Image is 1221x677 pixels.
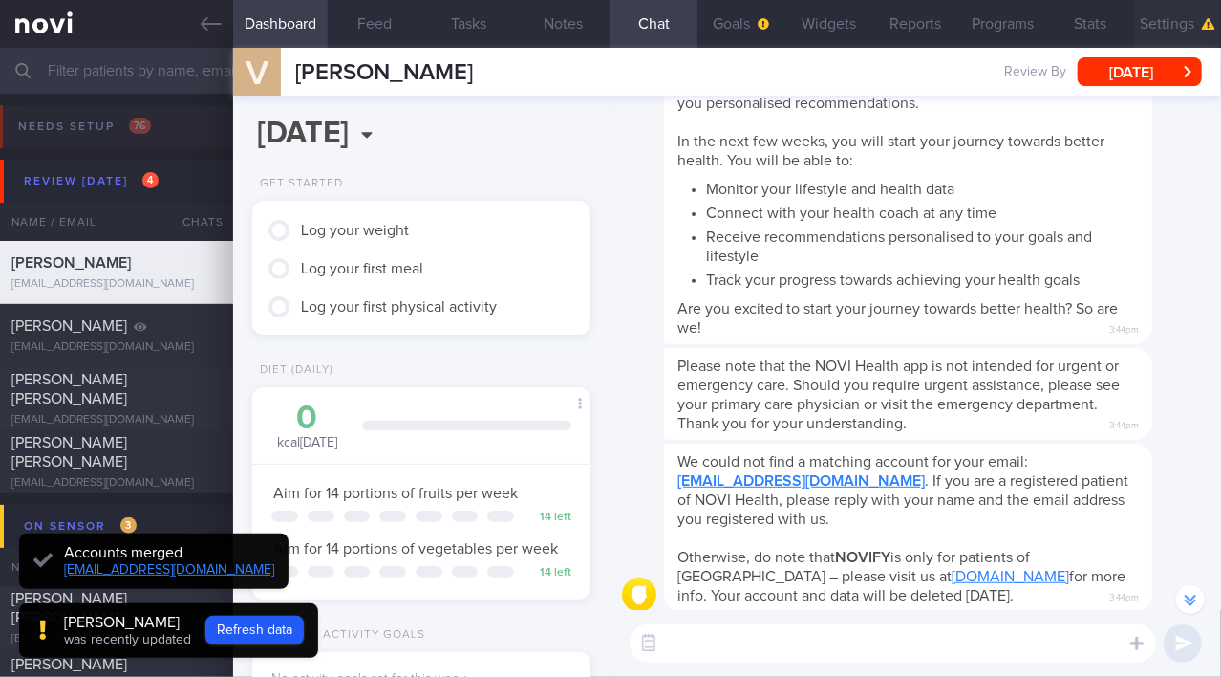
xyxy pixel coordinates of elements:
span: [PERSON_NAME] [295,61,473,84]
div: [PERSON_NAME] [64,613,191,632]
div: 14 left [524,566,571,580]
a: [EMAIL_ADDRESS][DOMAIN_NAME] [677,473,925,489]
div: [EMAIL_ADDRESS][DOMAIN_NAME] [11,340,222,355]
span: Aim for 14 portions of fruits per week [273,486,518,501]
li: Monitor your lifestyle and health data [706,175,1139,199]
a: [DOMAIN_NAME] [952,569,1069,584]
div: On sensor [19,513,141,539]
strong: NOVIFY [835,550,890,565]
a: [EMAIL_ADDRESS][DOMAIN_NAME] [64,563,274,577]
div: [EMAIL_ADDRESS][DOMAIN_NAME] [11,476,222,491]
div: kcal [DATE] [271,402,343,452]
div: Accounts merged [64,543,274,562]
div: V [222,36,293,110]
div: [EMAIL_ADDRESS][DOMAIN_NAME] [11,413,222,427]
span: Aim for 14 portions of vegetables per week [273,541,558,557]
span: [PERSON_NAME] [11,318,127,334]
span: Please note that the NOVI Health app is not intended for urgent or emergency care. Should you req... [677,359,1120,431]
span: In the next few weeks, you will start your journey towards better health. You will be able to: [677,134,1104,168]
span: [PERSON_NAME] [11,657,127,672]
div: Chats [157,203,233,241]
span: [PERSON_NAME] [11,255,131,271]
span: Are you excited to start your journey towards better health? So are we! [677,301,1118,336]
div: Review [DATE] [19,168,163,194]
span: 3:44pm [1109,586,1139,604]
li: Track your progress towards achieving your health goals [706,266,1139,290]
span: [PERSON_NAME] [PERSON_NAME] [11,372,127,406]
button: [DATE] [1078,57,1202,86]
div: [EMAIL_ADDRESS][DOMAIN_NAME] [11,277,222,292]
div: Needs setup [13,114,156,140]
span: 76 [129,118,151,134]
span: was recently updated [64,633,191,646]
div: 0 [271,402,343,435]
span: [PERSON_NAME] [PERSON_NAME] [11,591,127,625]
span: Otherwise, do note that is only for patients of [GEOGRAPHIC_DATA] – please visit us at for more i... [677,550,1125,603]
span: 3:44pm [1109,318,1139,337]
div: Get Started [252,177,343,191]
span: 3 [120,517,137,534]
li: Receive recommendations personalised to your goals and lifestyle [706,223,1139,266]
span: Review By [1004,64,1066,81]
span: We could not find a matching account for your email: . If you are a registered patient of NOVI He... [677,454,1128,527]
button: Refresh data [205,616,304,644]
span: 4 [142,172,159,188]
li: Connect with your health coach at any time [706,199,1139,223]
span: [PERSON_NAME] [PERSON_NAME] [11,435,127,470]
span: 3:44pm [1109,414,1139,432]
div: Diet (Daily) [252,363,333,378]
div: [EMAIL_ADDRESS][DOMAIN_NAME] [11,632,222,646]
div: 14 left [524,511,571,525]
div: Physical Activity Goals [252,628,425,643]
